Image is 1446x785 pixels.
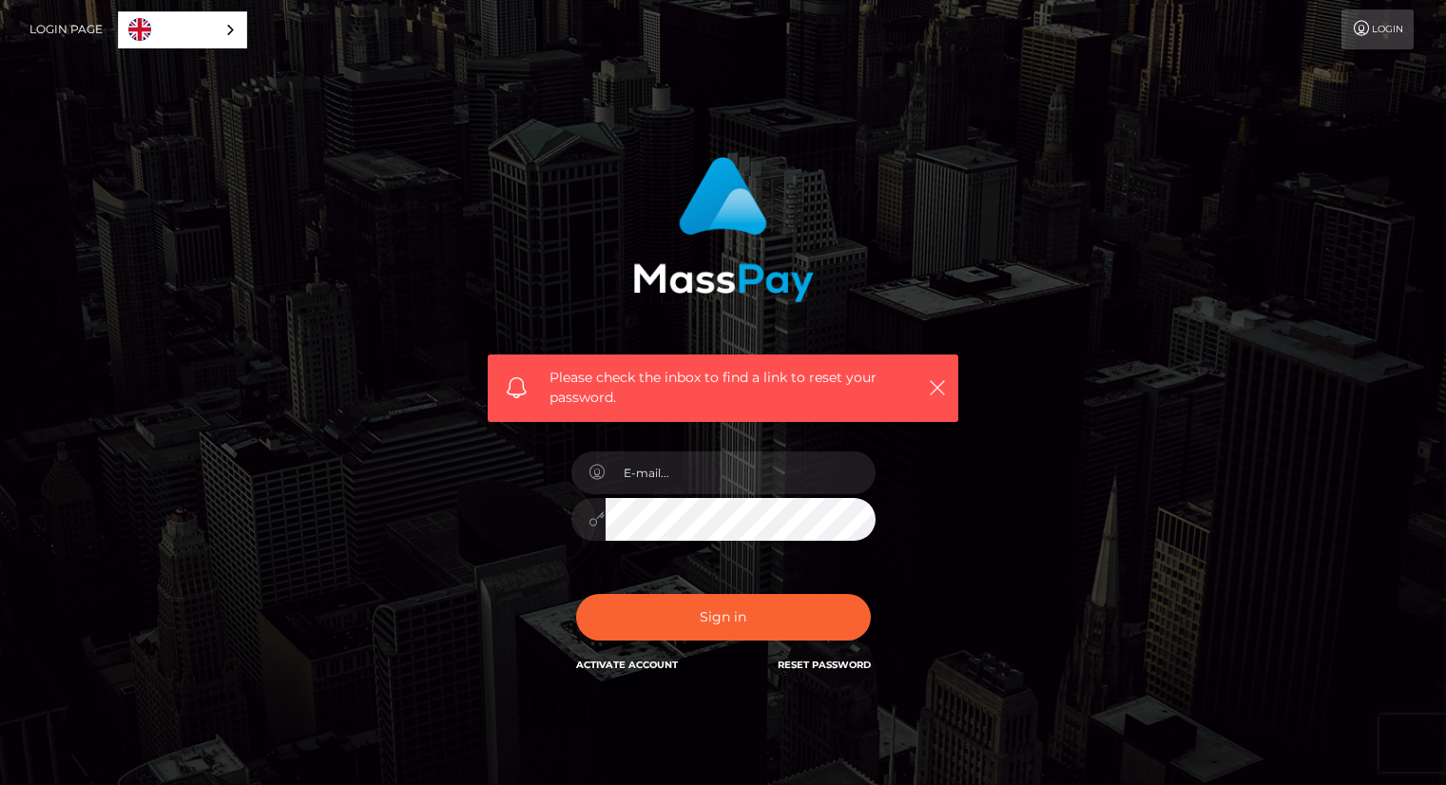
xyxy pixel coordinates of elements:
[119,12,246,48] a: English
[576,594,871,641] button: Sign in
[606,451,876,494] input: E-mail...
[778,659,871,671] a: Reset Password
[118,11,247,48] div: Language
[1341,10,1414,49] a: Login
[118,11,247,48] aside: Language selected: English
[29,10,103,49] a: Login Page
[633,157,814,302] img: MassPay Login
[576,659,678,671] a: Activate Account
[549,368,897,408] span: Please check the inbox to find a link to reset your password.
